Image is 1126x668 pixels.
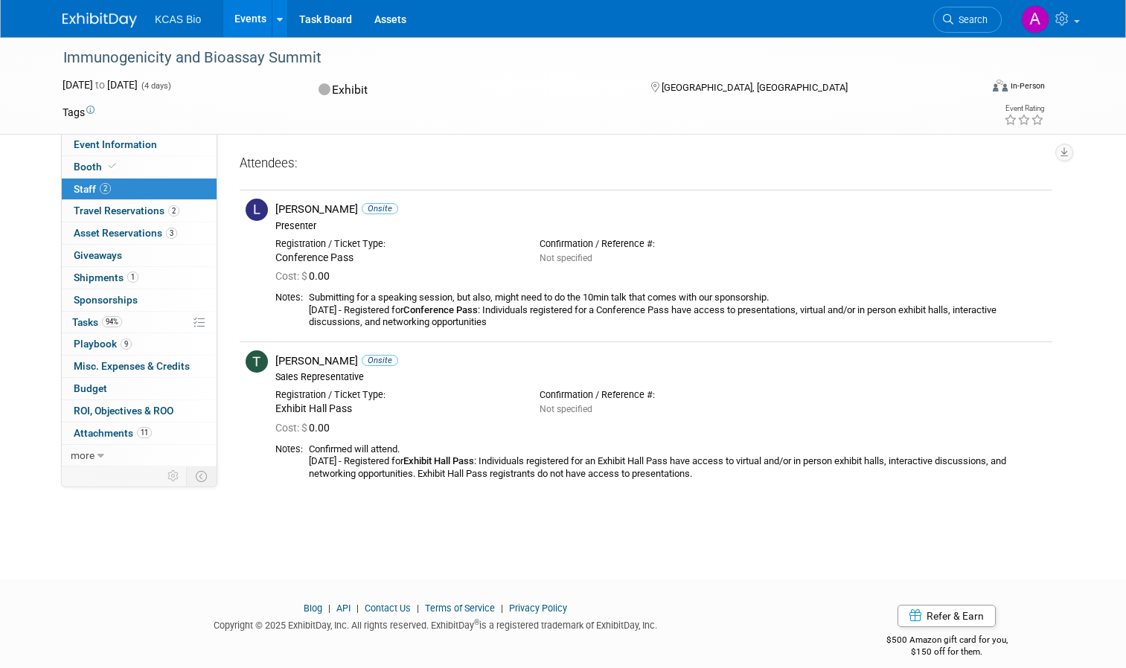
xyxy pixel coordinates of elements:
[898,605,996,627] a: Refer & Earn
[403,304,478,315] b: Conference Pass
[62,267,217,289] a: Shipments1
[314,77,627,103] div: Exhibit
[509,603,567,614] a: Privacy Policy
[63,615,807,632] div: Copyright © 2025 ExhibitDay, Inc. All rights reserved. ExhibitDay is a registered trademark of Ex...
[74,227,177,239] span: Asset Reservations
[74,161,119,173] span: Booth
[275,270,336,282] span: 0.00
[74,249,122,261] span: Giveaways
[1004,105,1044,112] div: Event Rating
[275,220,1046,232] div: Presenter
[62,400,217,422] a: ROI, Objectives & ROO
[275,251,517,265] div: Conference Pass
[74,294,138,306] span: Sponsorships
[275,443,303,455] div: Notes:
[93,79,107,91] span: to
[100,183,111,194] span: 2
[275,422,309,434] span: Cost: $
[275,270,309,282] span: Cost: $
[275,292,303,304] div: Notes:
[121,338,132,350] span: 9
[830,624,1063,658] div: $500 Amazon gift card for you,
[246,350,268,373] img: T.jpg
[540,389,781,401] div: Confirmation / Reference #:
[63,13,137,28] img: ExhibitDay
[425,603,495,614] a: Terms of Service
[62,289,217,311] a: Sponsorships
[324,603,334,614] span: |
[1010,80,1045,91] div: In-Person
[62,333,217,355] a: Playbook9
[933,7,1002,33] a: Search
[71,449,95,461] span: more
[540,404,592,414] span: Not specified
[830,646,1063,658] div: $150 off for them.
[187,466,217,486] td: Toggle Event Tabs
[1021,5,1049,33] img: Adriane Csikos
[74,183,111,195] span: Staff
[365,603,411,614] a: Contact Us
[474,618,479,626] sup: ®
[140,81,171,91] span: (4 days)
[74,272,138,283] span: Shipments
[275,238,517,250] div: Registration / Ticket Type:
[127,272,138,283] span: 1
[62,245,217,266] a: Giveaways
[362,203,398,214] span: Onsite
[62,356,217,377] a: Misc. Expenses & Credits
[353,603,362,614] span: |
[540,238,781,250] div: Confirmation / Reference #:
[109,162,116,170] i: Booth reservation complete
[413,603,423,614] span: |
[155,13,201,25] span: KCAS Bio
[240,155,1052,174] div: Attendees:
[137,427,152,438] span: 11
[993,80,1008,91] img: Format-Inperson.png
[953,14,988,25] span: Search
[74,405,173,417] span: ROI, Objectives & ROO
[540,253,592,263] span: Not specified
[275,354,1046,368] div: [PERSON_NAME]
[246,199,268,221] img: L.jpg
[74,138,157,150] span: Event Information
[62,179,217,200] a: Staff2
[62,222,217,244] a: Asset Reservations3
[309,292,1046,329] div: Submitting for a speaking session, but also, might need to do the 10min talk that comes with our ...
[74,338,132,350] span: Playbook
[102,316,122,327] span: 94%
[62,200,217,222] a: Travel Reservations2
[161,466,187,486] td: Personalize Event Tab Strip
[62,312,217,333] a: Tasks94%
[72,316,122,328] span: Tasks
[275,202,1046,216] div: [PERSON_NAME]
[62,378,217,399] a: Budget
[74,427,152,439] span: Attachments
[403,455,474,466] b: Exhibit Hall Pass
[336,603,351,614] a: API
[304,603,322,614] a: Blog
[63,105,95,120] td: Tags
[362,355,398,366] span: Onsite
[168,205,179,216] span: 2
[497,603,507,614] span: |
[74,205,179,216] span: Travel Reservations
[275,402,517,416] div: Exhibit Hall Pass
[275,371,1046,383] div: Sales Representative
[662,82,848,93] span: [GEOGRAPHIC_DATA], [GEOGRAPHIC_DATA]
[62,423,217,444] a: Attachments11
[900,77,1045,100] div: Event Format
[63,79,138,91] span: [DATE] [DATE]
[58,45,962,71] div: Immunogenicity and Bioassay Summit
[309,443,1046,481] div: Confirmed will attend. [DATE] - Registered for : Individuals registered for an Exhibit Hall Pass ...
[62,445,217,466] a: more
[62,156,217,178] a: Booth
[166,228,177,239] span: 3
[275,389,517,401] div: Registration / Ticket Type:
[62,134,217,155] a: Event Information
[74,360,190,372] span: Misc. Expenses & Credits
[275,422,336,434] span: 0.00
[74,382,107,394] span: Budget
